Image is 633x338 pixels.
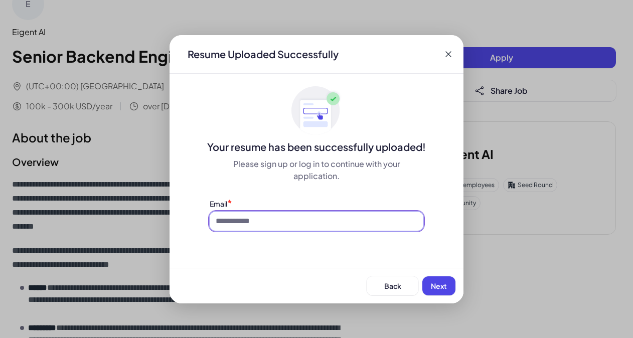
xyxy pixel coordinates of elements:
[431,281,447,290] span: Next
[170,140,463,154] div: Your resume has been successfully uploaded!
[291,86,342,136] img: ApplyedMaskGroup3.svg
[367,276,418,295] button: Back
[422,276,455,295] button: Next
[210,199,227,208] label: Email
[384,281,401,290] span: Back
[180,47,347,61] div: Resume Uploaded Successfully
[210,158,423,182] div: Please sign up or log in to continue with your application.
